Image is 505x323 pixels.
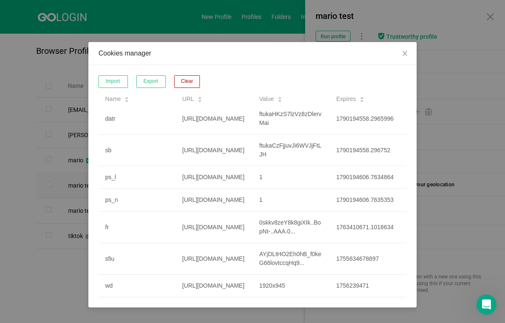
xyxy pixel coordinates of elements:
td: 1 [252,189,330,212]
i: icon: caret-down [125,99,129,101]
td: datr [98,103,175,135]
i: icon: caret-up [125,96,129,98]
i: icon: caret-down [359,99,364,101]
div: Sort [277,95,282,101]
td: sfiu [98,243,175,275]
button: Send a message… [144,255,158,269]
td: [URL][DOMAIN_NAME] [175,166,252,189]
td: 1790194558.296752 [330,135,407,166]
div: knauffmichael.mk@gmail.com says… [7,40,162,73]
td: 1790194606.7635353 [330,189,407,212]
i: icon: close [401,50,408,57]
span: 0skkv8zeY8k8giXIk..BopNt-..AAA.0 ... [259,219,321,235]
span: URL [182,95,194,103]
div: $49 a month and you cant even make a profile lol [37,45,155,61]
button: Clear [174,75,200,88]
span: AYjDLtHO2Eh0hB_f0keG66lovtccqHq9 ... [259,251,322,266]
div: Stepan says… [7,73,162,114]
button: Close [393,42,417,66]
div: Close [148,3,163,19]
div: now im off to trust pilot aswell, pathetic. [30,134,162,160]
td: [URL][DOMAIN_NAME] [175,135,252,166]
div: Could you please send card expiration date? Our finance team will find your payment. [7,73,138,108]
div: It will help to find payment if it is stuck somewhere. If it is possible, please provide card exp... [7,167,138,218]
td: [URL][DOMAIN_NAME] [175,243,252,275]
td: ps_l [98,166,175,189]
button: go back [5,3,21,19]
div: you have my reciept number [69,119,155,128]
td: [URL][DOMAIN_NAME] [175,189,252,212]
span: Name [105,95,121,103]
td: [URL][DOMAIN_NAME] [175,103,252,135]
span: Value [259,95,274,103]
td: ftukaCzFjjuvJi6WVJjFtLJH [252,135,330,166]
td: 1756239471 [330,275,407,297]
td: ps_n [98,189,175,212]
div: $49 a month and you cant even make a profile lol [30,40,162,66]
div: knauffmichael.mk@gmail.com says… [7,134,162,167]
td: 1790194558.2965996 [330,103,407,135]
td: 1755634678897 [330,243,407,275]
span: Expires [336,95,356,103]
td: 1790194606.7634864 [330,166,407,189]
div: Sort [359,95,364,101]
i: icon: caret-up [359,96,364,98]
div: Cookies manager [98,49,407,58]
div: knauffmichael.mk@gmail.com says… [7,114,162,134]
button: Upload attachment [40,259,47,265]
td: 1 [252,166,330,189]
div: you have my reciept number [63,114,162,133]
div: It will help to find payment if it is stuck somewhere. If it is possible, please provide card exp... [13,172,131,213]
img: Profile image for Stepan [24,5,37,18]
textarea: Message… [7,241,161,255]
div: Sort [124,95,129,101]
div: Stepan says… [7,219,162,252]
div: Gave you a short access while we were finding your payment. [7,219,138,246]
i: icon: caret-down [277,99,282,101]
div: Could you please send card expiration date? Our finance team will find your payment. [13,78,131,103]
td: [URL][DOMAIN_NAME] [175,212,252,243]
td: 1763410671.1018634 [330,212,407,243]
td: wd [98,275,175,297]
td: 1920x945 [252,275,330,297]
div: Stepan says… [7,167,162,219]
td: [URL][DOMAIN_NAME] [175,275,252,297]
button: Export [136,75,166,88]
td: fr [98,212,175,243]
button: Import [98,75,128,88]
div: Gave you a short access while we were finding your payment. [13,224,131,241]
div: Sort [197,95,202,101]
i: icon: caret-up [198,96,202,98]
td: sb [98,135,175,166]
button: Gif picker [27,259,33,265]
h1: Stepan [41,4,64,11]
button: Emoji picker [13,259,20,265]
button: Home [132,3,148,19]
p: Active [41,11,58,19]
i: icon: caret-up [277,96,282,98]
div: now im off to trust pilot aswell, pathetic. [37,139,155,155]
i: icon: caret-down [198,99,202,101]
td: ftukaHKzS7lzVz8zDlervMai [252,103,330,135]
iframe: Intercom live chat [476,294,497,315]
